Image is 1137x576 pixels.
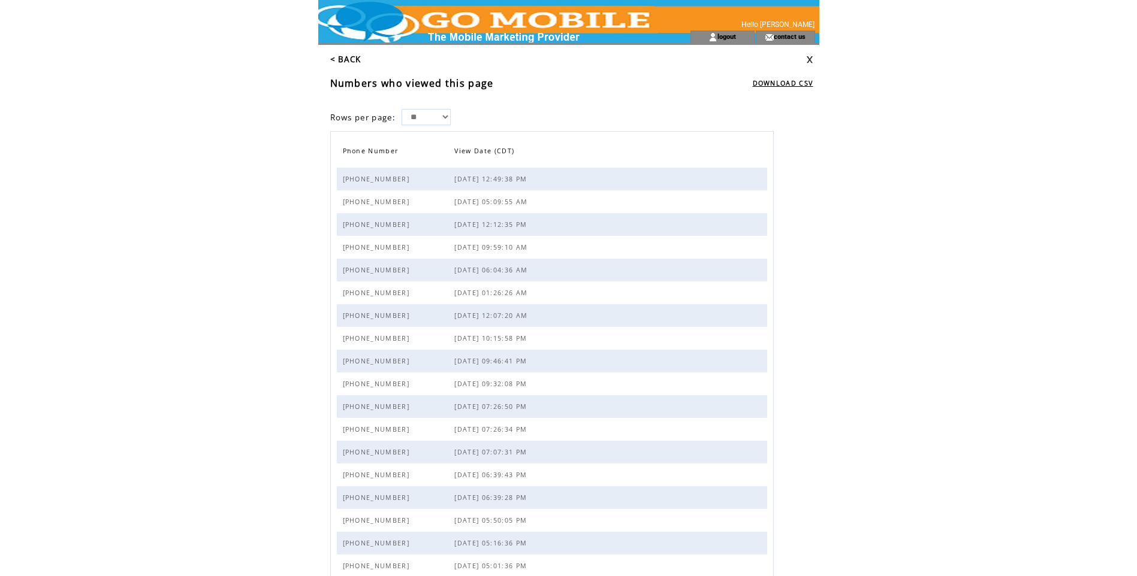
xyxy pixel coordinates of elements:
[454,357,530,365] span: [DATE] 09:46:41 PM
[343,175,413,183] span: [PHONE_NUMBER]
[343,289,413,297] span: [PHONE_NUMBER]
[753,79,813,87] a: DOWNLOAD CSV
[343,311,413,320] span: [PHONE_NUMBER]
[330,77,494,90] span: Numbers who viewed this page
[343,402,413,411] span: [PHONE_NUMBER]
[454,425,530,433] span: [DATE] 07:26:34 PM
[454,493,530,502] span: [DATE] 06:39:28 PM
[454,144,517,161] span: View Date (CDT)
[343,380,413,388] span: [PHONE_NUMBER]
[454,334,530,342] span: [DATE] 10:15:58 PM
[343,220,413,229] span: [PHONE_NUMBER]
[454,175,530,183] span: [DATE] 12:49:38 PM
[774,32,806,40] a: contact us
[330,54,361,65] a: < BACK
[454,448,530,456] span: [DATE] 07:07:31 PM
[343,266,413,274] span: [PHONE_NUMBER]
[454,471,530,479] span: [DATE] 06:39:43 PM
[454,243,530,251] span: [DATE] 09:59:10 AM
[343,471,413,479] span: [PHONE_NUMBER]
[741,20,815,29] span: Hello [PERSON_NAME]
[454,144,520,161] a: View Date (CDT)
[343,516,413,525] span: [PHONE_NUMBER]
[343,493,413,502] span: [PHONE_NUMBER]
[454,289,530,297] span: [DATE] 01:26:26 AM
[454,220,530,229] span: [DATE] 12:12:35 PM
[454,198,530,206] span: [DATE] 05:09:55 AM
[454,266,530,274] span: [DATE] 06:04:36 AM
[330,112,396,123] span: Rows per page:
[343,243,413,251] span: [PHONE_NUMBER]
[343,144,405,161] a: Phone Number
[454,516,530,525] span: [DATE] 05:50:05 PM
[708,32,717,42] img: account_icon.gif
[454,562,530,570] span: [DATE] 05:01:36 PM
[765,32,774,42] img: contact_us_icon.gif
[343,539,413,547] span: [PHONE_NUMBER]
[454,311,530,320] span: [DATE] 12:07:20 AM
[343,144,402,161] span: Phone Number
[343,562,413,570] span: [PHONE_NUMBER]
[343,334,413,342] span: [PHONE_NUMBER]
[454,380,530,388] span: [DATE] 09:32:08 PM
[343,357,413,365] span: [PHONE_NUMBER]
[454,402,530,411] span: [DATE] 07:26:50 PM
[717,32,736,40] a: logout
[343,448,413,456] span: [PHONE_NUMBER]
[343,198,413,206] span: [PHONE_NUMBER]
[343,425,413,433] span: [PHONE_NUMBER]
[454,539,530,547] span: [DATE] 05:16:36 PM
